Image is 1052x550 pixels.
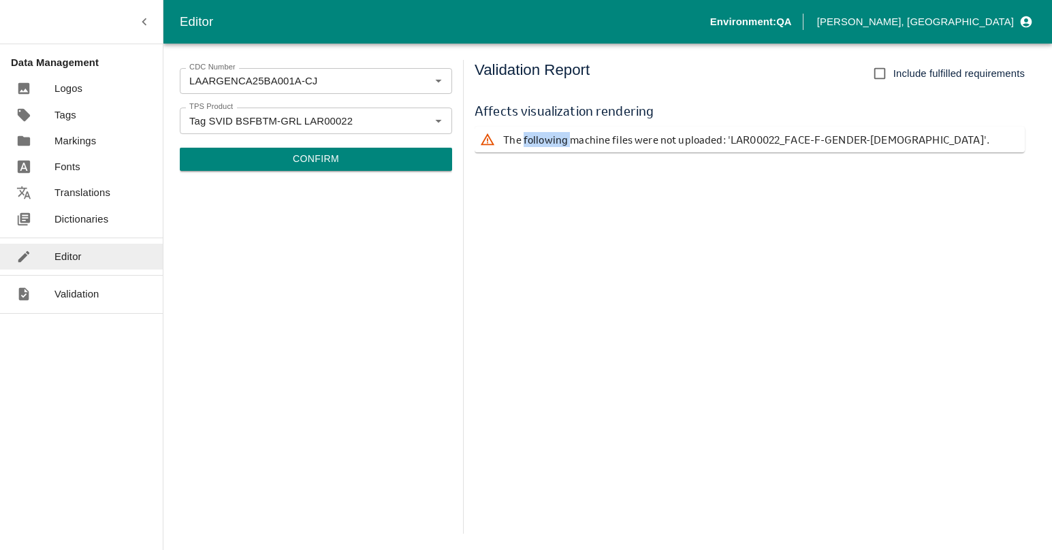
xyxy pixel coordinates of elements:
p: Translations [54,185,110,200]
div: Editor [180,12,710,32]
p: [PERSON_NAME], [GEOGRAPHIC_DATA] [817,14,1014,29]
button: profile [812,10,1036,33]
h6: Affects visualization rendering [475,101,1025,121]
span: Include fulfilled requirements [893,66,1025,81]
button: Confirm [180,148,452,171]
p: Data Management [11,55,163,70]
p: Environment: QA [710,14,792,29]
p: Validation [54,287,99,302]
p: Tags [54,108,76,123]
button: Open [430,72,447,90]
label: CDC Number [189,62,236,73]
p: Dictionaries [54,212,108,227]
label: TPS Product [189,101,233,112]
p: The following machine files were not uploaded: 'LAR00022_FACE-F-GENDER-[DEMOGRAPHIC_DATA]'. [503,132,989,147]
p: Logos [54,81,82,96]
button: Open [430,112,447,129]
p: Fonts [54,159,80,174]
h5: Validation Report [475,60,590,87]
p: Markings [54,133,96,148]
p: Editor [54,249,82,264]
